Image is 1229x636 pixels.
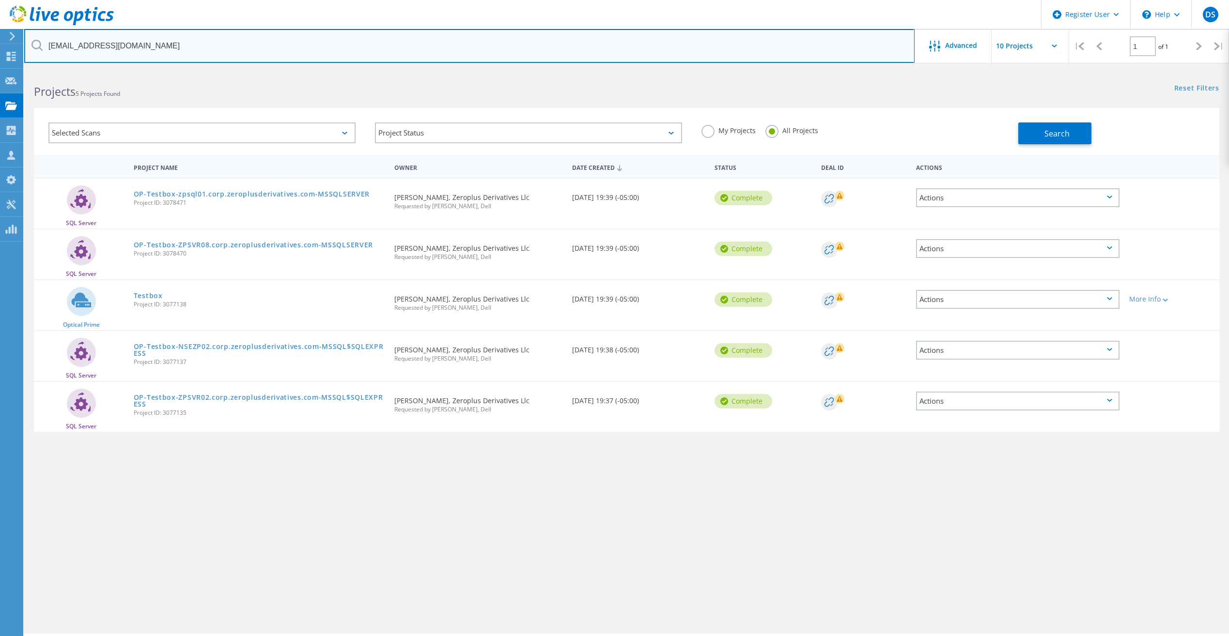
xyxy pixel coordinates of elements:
[134,394,385,408] a: OP-Testbox-ZPSVR02.corp.zeroplusderivatives.com-MSSQL$SQLEXPRESS
[715,292,772,307] div: Complete
[715,394,772,409] div: Complete
[1142,10,1151,19] svg: \n
[394,203,562,209] span: Requested by [PERSON_NAME], Dell
[916,188,1120,207] div: Actions
[715,242,772,256] div: Complete
[394,407,562,412] span: Requested by [PERSON_NAME], Dell
[48,122,356,143] div: Selected Scans
[24,29,915,63] input: Search projects by name, owner, ID, company, etc
[916,392,1120,410] div: Actions
[389,158,567,176] div: Owner
[389,382,567,422] div: [PERSON_NAME], Zeroplus Derivatives Llc
[911,158,1124,176] div: Actions
[394,356,562,362] span: Requested by [PERSON_NAME], Dell
[389,331,567,371] div: [PERSON_NAME], Zeroplus Derivatives Llc
[1044,128,1070,139] span: Search
[765,125,818,134] label: All Projects
[567,331,710,363] div: [DATE] 19:38 (-05:00)
[567,382,710,414] div: [DATE] 19:37 (-05:00)
[66,271,96,277] span: SQL Server
[76,90,120,98] span: 5 Projects Found
[567,179,710,211] div: [DATE] 19:39 (-05:00)
[916,239,1120,258] div: Actions
[567,229,710,261] div: [DATE] 19:39 (-05:00)
[1018,122,1091,144] button: Search
[34,84,76,99] b: Projects
[1158,43,1168,51] span: of 1
[134,251,385,257] span: Project ID: 3078470
[66,424,96,429] span: SQL Server
[134,242,373,248] a: OP-Testbox-ZPSVR08.corp.zeroplusderivatives.com-MSSQLSERVER
[10,20,114,27] a: Live Optics Dashboard
[389,280,567,320] div: [PERSON_NAME], Zeroplus Derivatives Llc
[945,42,977,49] span: Advanced
[916,341,1120,360] div: Actions
[134,343,385,357] a: OP-Testbox-NSEZP02.corp.zeroplusderivatives.com-MSSQL$SQLEXPRESS
[567,158,710,176] div: Date Created
[916,290,1120,309] div: Actions
[1209,29,1229,63] div: |
[1129,296,1214,303] div: More Info
[1205,11,1215,18] span: DS
[394,254,562,260] span: Requested by [PERSON_NAME], Dell
[134,191,370,197] a: OP-Testbox-zpsql01.corp.zeroplusderivatives.com-MSSQLSERVER
[394,305,562,311] span: Requested by [PERSON_NAME], Dell
[66,373,96,379] span: SQL Server
[389,179,567,219] div: [PERSON_NAME], Zeroplus Derivatives Llc
[1174,85,1219,93] a: Reset Filters
[701,125,756,134] label: My Projects
[375,122,682,143] div: Project Status
[66,220,96,226] span: SQL Server
[710,158,816,176] div: Status
[567,280,710,312] div: [DATE] 19:39 (-05:00)
[715,343,772,358] div: Complete
[129,158,389,176] div: Project Name
[1069,29,1089,63] div: |
[63,322,100,328] span: Optical Prime
[134,359,385,365] span: Project ID: 3077137
[134,302,385,307] span: Project ID: 3077138
[816,158,911,176] div: Deal Id
[715,191,772,205] div: Complete
[389,229,567,270] div: [PERSON_NAME], Zeroplus Derivatives Llc
[134,410,385,416] span: Project ID: 3077135
[134,200,385,206] span: Project ID: 3078471
[134,292,163,299] a: Testbox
